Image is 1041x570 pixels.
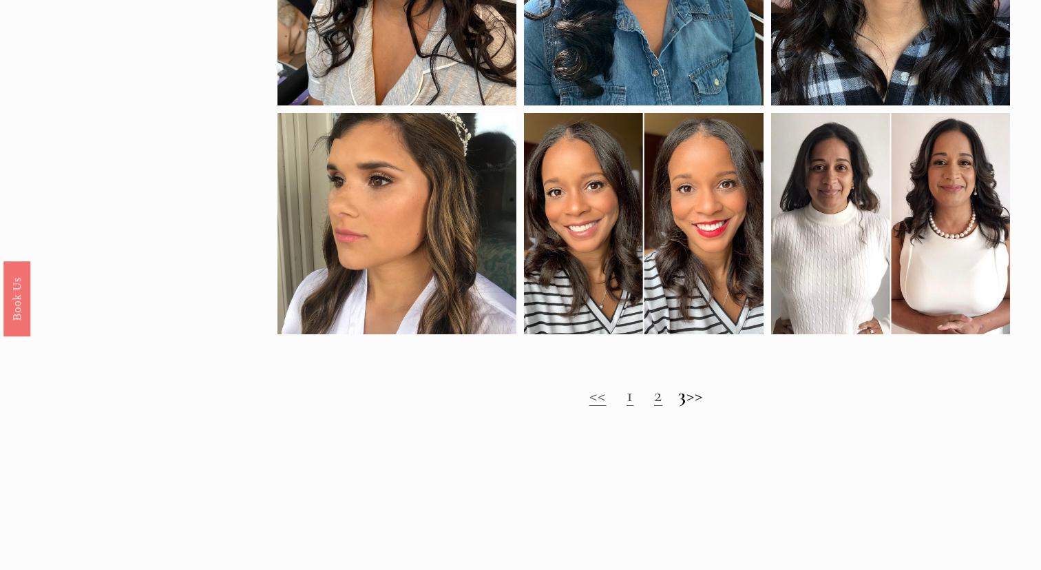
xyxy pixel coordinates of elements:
h2: >> [277,384,1009,406]
a: Book Us [3,261,30,336]
strong: 3 [678,383,686,407]
a: 1 [627,383,633,407]
a: << [589,383,607,407]
a: 2 [654,383,662,407]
